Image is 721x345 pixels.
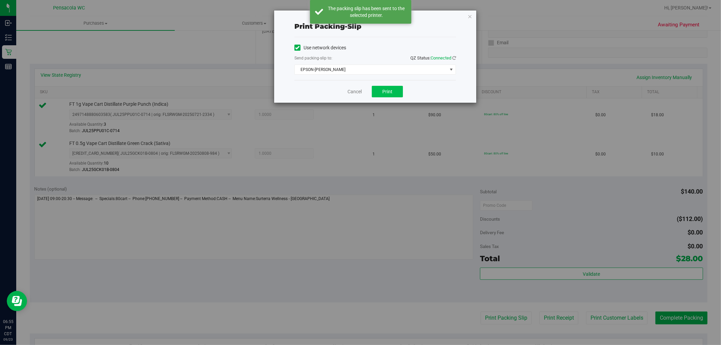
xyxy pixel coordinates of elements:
[382,89,392,94] span: Print
[447,65,456,74] span: select
[294,44,346,51] label: Use network devices
[431,55,451,60] span: Connected
[295,65,447,74] span: EPSON-[PERSON_NAME]
[7,291,27,311] iframe: Resource center
[410,55,456,60] span: QZ Status:
[294,55,332,61] label: Send packing-slip to:
[347,88,362,95] a: Cancel
[372,86,403,97] button: Print
[327,5,406,19] div: The packing slip has been sent to the selected printer.
[294,22,361,30] span: Print packing-slip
